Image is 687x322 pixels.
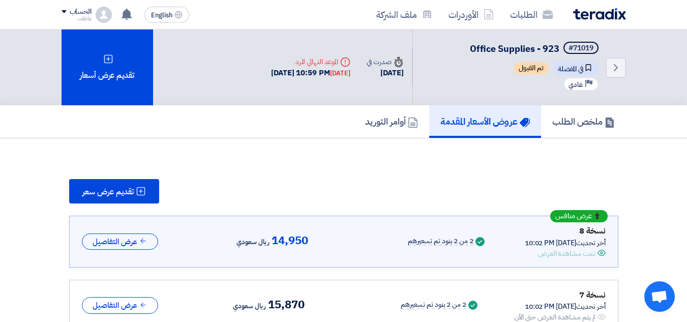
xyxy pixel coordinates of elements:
div: 2 من 2 بنود تم تسعيرهم [408,238,473,246]
span: عرض منافس [555,213,592,220]
div: الحساب [70,8,92,16]
div: #71019 [569,45,593,52]
span: 15,870 [268,299,304,311]
h5: أوامر التوريد [365,115,418,127]
a: ملف الشركة [368,3,440,26]
span: عادي [569,80,583,90]
span: ريال سعودي [233,300,266,312]
div: أخر تحديث [DATE] 10:02 PM [514,301,606,312]
div: 2 من 2 بنود تم تسعيرهم [401,301,466,309]
a: Open chat [644,281,675,312]
img: profile_test.png [96,7,112,23]
div: صدرت في [367,56,403,67]
span: Office Supplies - 923 [470,42,559,55]
a: أوامر التوريد [354,105,429,138]
div: أخر تحديث [DATE] 10:02 PM [525,238,606,248]
button: تقديم عرض سعر [69,179,159,203]
div: [DATE] [330,68,350,78]
span: ريال سعودي [236,236,270,248]
div: نسخة 7 [514,288,606,302]
button: عرض التفاصيل [82,233,158,250]
div: نسخة 8 [525,224,606,238]
div: تقديم عرض أسعار [62,30,153,105]
div: [DATE] [367,67,403,79]
span: تم القبول [514,62,549,74]
div: الموعد النهائي للرد [271,56,350,67]
a: الطلبات [502,3,561,26]
span: في المفضلة [553,61,599,75]
div: تمت مشاهدة العرض [538,248,595,259]
h5: ملخص الطلب [552,115,615,127]
span: تقديم عرض سعر [82,188,134,196]
h5: عروض الأسعار المقدمة [440,115,530,127]
button: English [144,7,189,23]
h5: Office Supplies - 923 [470,42,601,56]
button: عرض التفاصيل [82,297,158,314]
div: عاطف [62,16,92,21]
a: ملخص الطلب [541,105,626,138]
div: [DATE] 10:59 PM [271,67,350,79]
span: 14,950 [272,235,308,247]
a: الأوردرات [440,3,502,26]
a: عروض الأسعار المقدمة [429,105,541,138]
span: English [151,12,172,19]
img: Teradix logo [573,8,626,20]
